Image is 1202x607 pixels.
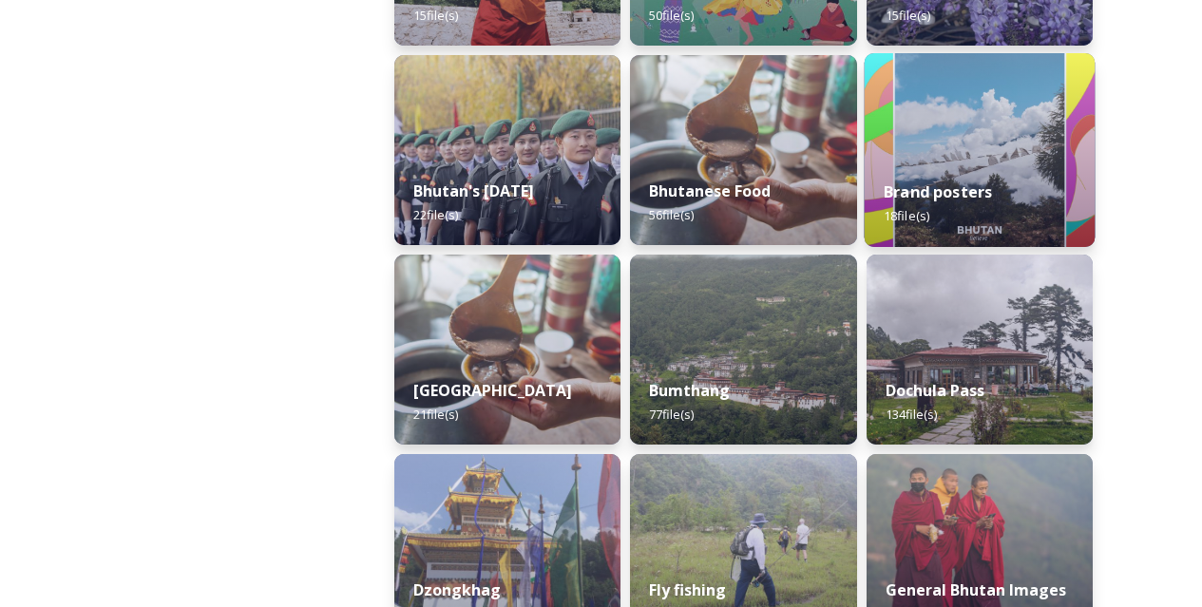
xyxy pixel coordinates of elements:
strong: Bhutanese Food [649,180,771,201]
span: 15 file(s) [413,7,458,24]
span: 15 file(s) [886,7,930,24]
img: 2022-10-01%252011.41.43.jpg [867,255,1093,445]
span: 77 file(s) [649,406,694,423]
img: Bumthang%2520180723%2520by%2520Amp%2520Sripimanwat-20.jpg [630,255,856,445]
strong: Fly fishing [649,579,726,600]
strong: Dzongkhag [413,579,501,600]
img: Bhutan_Believe_800_1000_4.jpg [864,53,1095,247]
strong: Bumthang [649,380,730,401]
span: 22 file(s) [413,206,458,223]
img: Bumdeling%2520090723%2520by%2520Amp%2520Sripimanwat-4.jpg [630,55,856,245]
strong: [GEOGRAPHIC_DATA] [413,380,572,401]
span: 18 file(s) [884,207,929,224]
span: 50 file(s) [649,7,694,24]
strong: Dochula Pass [886,380,984,401]
strong: Bhutan's [DATE] [413,180,534,201]
span: 56 file(s) [649,206,694,223]
strong: Brand posters [884,181,992,202]
span: 134 file(s) [886,406,937,423]
strong: General Bhutan Images [886,579,1066,600]
img: Bumdeling%2520090723%2520by%2520Amp%2520Sripimanwat-4%25202.jpg [394,255,620,445]
img: Bhutan%2520National%2520Day10.jpg [394,55,620,245]
span: 21 file(s) [413,406,458,423]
